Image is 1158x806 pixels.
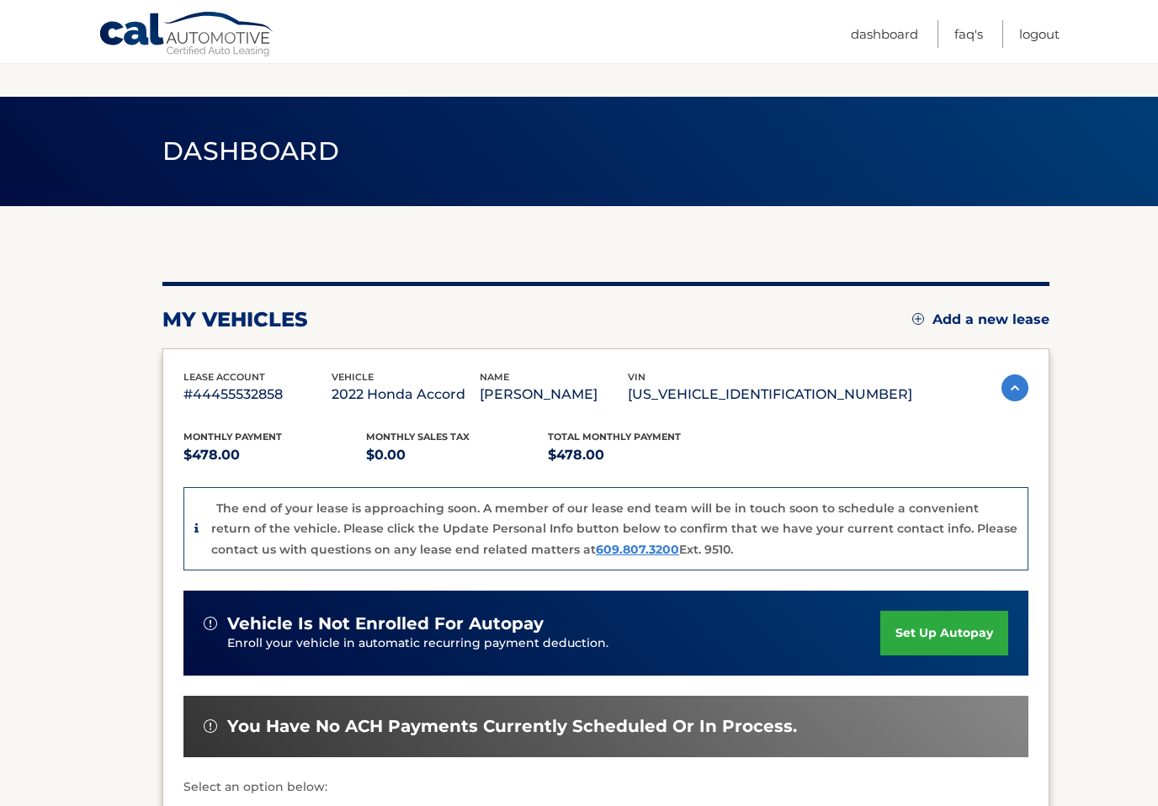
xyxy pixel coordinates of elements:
span: Monthly sales Tax [366,431,470,443]
p: Select an option below: [183,777,1028,798]
p: $478.00 [548,443,730,467]
a: Add a new lease [912,311,1049,328]
span: vehicle [332,371,374,383]
p: $478.00 [183,443,366,467]
span: name [480,371,509,383]
a: Cal Automotive [98,11,275,60]
h2: my vehicles [162,307,308,332]
img: accordion-active.svg [1001,374,1028,401]
img: alert-white.svg [204,617,217,630]
a: Dashboard [851,20,918,48]
span: vehicle is not enrolled for autopay [227,613,544,634]
span: Monthly Payment [183,431,282,443]
span: lease account [183,371,265,383]
a: Logout [1019,20,1060,48]
p: Enroll your vehicle in automatic recurring payment deduction. [227,634,880,653]
span: You have no ACH payments currently scheduled or in process. [227,716,797,737]
p: #44455532858 [183,383,332,406]
a: FAQ's [954,20,983,48]
p: $0.00 [366,443,549,467]
span: Total Monthly Payment [548,431,681,443]
span: Dashboard [162,135,339,167]
p: [PERSON_NAME] [480,383,628,406]
img: add.svg [912,313,924,325]
a: set up autopay [880,611,1008,655]
p: 2022 Honda Accord [332,383,480,406]
span: vin [628,371,645,383]
p: The end of your lease is approaching soon. A member of our lease end team will be in touch soon t... [211,501,1017,557]
img: alert-white.svg [204,719,217,733]
p: [US_VEHICLE_IDENTIFICATION_NUMBER] [628,383,912,406]
a: 609.807.3200 [596,542,679,557]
